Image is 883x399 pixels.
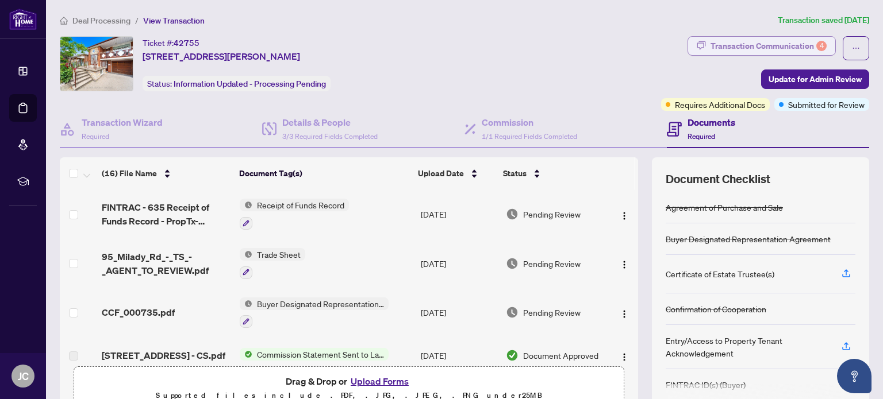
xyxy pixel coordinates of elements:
span: Information Updated - Processing Pending [174,79,326,89]
span: Update for Admin Review [769,70,862,88]
img: Status Icon [240,248,252,261]
h4: Transaction Wizard [82,115,163,129]
img: Status Icon [240,348,252,361]
span: Requires Additional Docs [675,98,765,111]
button: Logo [615,303,634,321]
span: View Transaction [143,16,205,26]
th: Status [498,157,604,189]
td: [DATE] [416,288,501,338]
span: Receipt of Funds Record [252,199,349,211]
img: logo [9,9,37,30]
span: JC [18,368,29,384]
img: Document Status [506,257,519,270]
span: Trade Sheet [252,248,305,261]
button: Logo [615,254,634,273]
span: Pending Review [523,306,581,319]
button: Status IconReceipt of Funds Record [240,199,349,230]
span: 3/3 Required Fields Completed [282,132,378,141]
article: Transaction saved [DATE] [778,14,869,27]
img: IMG-W12255045_1.jpg [60,37,133,91]
div: Transaction Communication [711,37,827,55]
span: Upload Date [418,167,464,180]
img: Document Status [506,349,519,362]
span: Commission Statement Sent to Lawyer [252,348,389,361]
button: Status IconTrade Sheet [240,248,305,279]
span: Document Approved [523,349,598,362]
img: Document Status [506,208,519,220]
span: (16) File Name [102,167,157,180]
th: Document Tag(s) [235,157,414,189]
img: Status Icon [240,297,252,310]
span: Required [82,132,109,141]
img: Logo [620,352,629,362]
h4: Commission [482,115,577,129]
span: [STREET_ADDRESS][PERSON_NAME] [143,49,300,63]
img: Document Status [506,306,519,319]
button: Logo [615,346,634,365]
td: [DATE] [416,189,501,239]
div: Ticket #: [143,36,199,49]
td: [DATE] [416,337,501,374]
button: Open asap [837,359,872,393]
span: Drag & Drop or [286,374,412,389]
button: Status IconCommission Statement Sent to Lawyer [240,348,389,361]
h4: Details & People [282,115,378,129]
button: Upload Forms [347,374,412,389]
div: 4 [816,41,827,51]
span: Status [503,167,527,180]
img: Logo [620,211,629,220]
span: Pending Review [523,208,581,220]
span: [STREET_ADDRESS] - CS.pdf [102,348,225,362]
img: Logo [620,260,629,269]
span: CCF_000735.pdf [102,305,175,319]
img: Status Icon [240,199,252,211]
img: Logo [620,309,629,319]
th: Upload Date [413,157,498,189]
div: Status: [143,76,331,91]
div: Agreement of Purchase and Sale [666,201,783,214]
li: / [135,14,139,27]
span: Deal Processing [72,16,130,26]
span: FINTRAC - 635 Receipt of Funds Record - PropTx-OREA_[DATE] 19_51_28.pdf [102,200,231,228]
span: ellipsis [852,44,860,52]
span: 95_Milady_Rd_-_TS_-_AGENT_TO_REVIEW.pdf [102,250,231,277]
span: Submitted for Review [788,98,865,111]
span: Buyer Designated Representation Agreement [252,297,389,310]
span: 1/1 Required Fields Completed [482,132,577,141]
span: 42755 [174,38,199,48]
div: FINTRAC ID(s) (Buyer) [666,378,746,391]
div: Confirmation of Cooperation [666,303,766,315]
td: [DATE] [416,239,501,288]
span: home [60,17,68,25]
h4: Documents [688,115,735,129]
button: Update for Admin Review [761,69,869,89]
button: Transaction Communication4 [688,36,836,56]
div: Certificate of Estate Trustee(s) [666,268,774,280]
span: Document Checklist [666,171,770,187]
button: Logo [615,205,634,223]
span: Required [688,132,715,141]
button: Status IconBuyer Designated Representation Agreement [240,297,389,328]
div: Buyer Designated Representation Agreement [666,233,831,245]
div: Entry/Access to Property Tenant Acknowledgement [666,334,828,359]
span: Pending Review [523,257,581,270]
th: (16) File Name [97,157,235,189]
